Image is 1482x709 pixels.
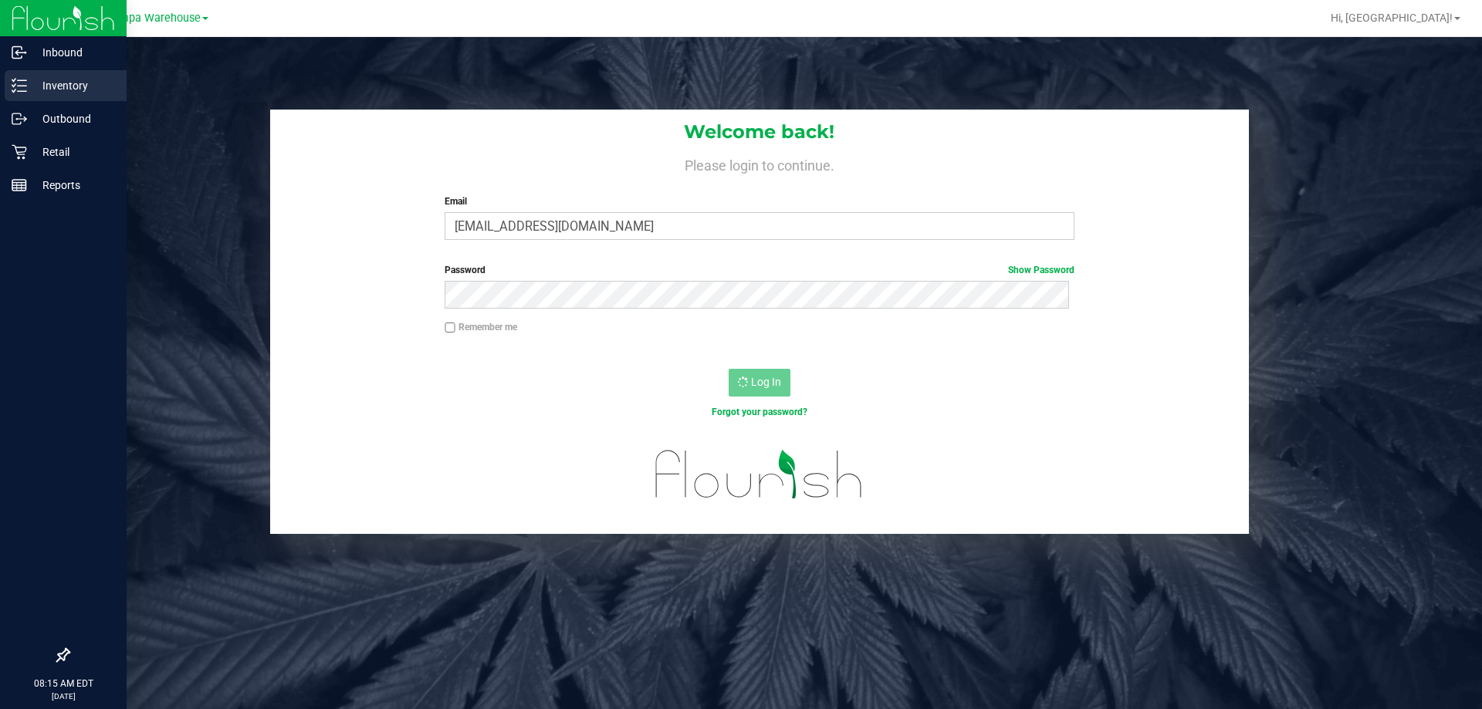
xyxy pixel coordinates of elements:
[27,110,120,128] p: Outbound
[12,111,27,127] inline-svg: Outbound
[445,265,486,275] span: Password
[445,322,455,333] input: Remember me
[27,176,120,194] p: Reports
[12,78,27,93] inline-svg: Inventory
[107,12,201,25] span: Tampa Warehouse
[7,677,120,690] p: 08:15 AM EDT
[27,76,120,95] p: Inventory
[751,376,781,388] span: Log In
[12,177,27,193] inline-svg: Reports
[12,144,27,160] inline-svg: Retail
[27,143,120,161] p: Retail
[1008,265,1074,275] a: Show Password
[637,435,881,514] img: flourish_logo.svg
[445,320,517,334] label: Remember me
[1331,12,1453,24] span: Hi, [GEOGRAPHIC_DATA]!
[7,690,120,702] p: [DATE]
[27,43,120,62] p: Inbound
[712,407,807,417] a: Forgot your password?
[12,45,27,60] inline-svg: Inbound
[270,154,1249,173] h4: Please login to continue.
[270,122,1249,142] h1: Welcome back!
[445,194,1074,208] label: Email
[729,369,790,397] button: Log In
